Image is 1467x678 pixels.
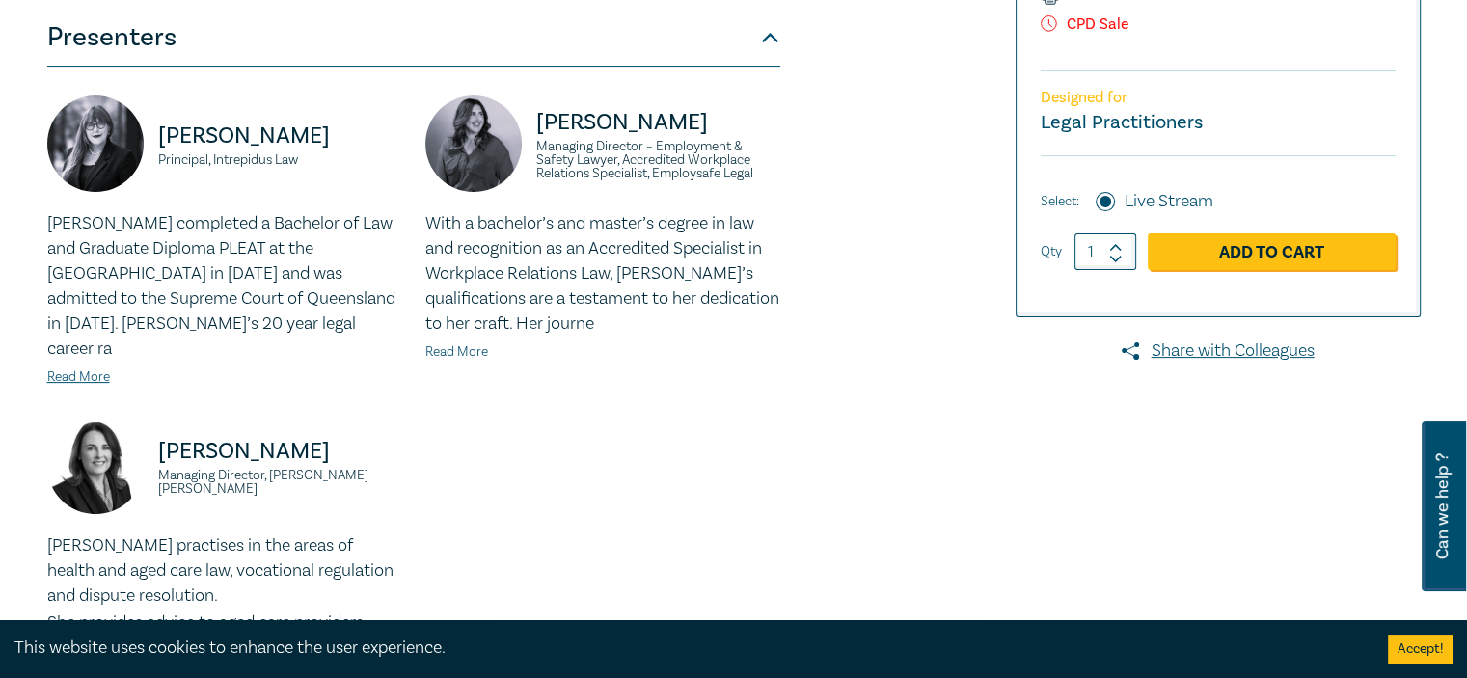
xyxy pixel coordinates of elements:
[1041,15,1396,34] p: CPD Sale
[158,121,402,151] p: [PERSON_NAME]
[1041,241,1062,262] label: Qty
[1433,433,1452,580] span: Can we help ?
[1041,89,1396,107] p: Designed for
[47,211,402,362] p: [PERSON_NAME] completed a Bachelor of Law and Graduate Diploma PLEAT at the [GEOGRAPHIC_DATA] in ...
[1074,233,1136,270] input: 1
[425,343,488,361] a: Read More
[47,95,144,192] img: https://s3.ap-southeast-2.amazonaws.com/leo-cussen-store-production-content/Contacts/Belinda%20Ko...
[47,610,402,661] p: She provides advice to aged care providers regarding their legislative responsibilities
[14,636,1359,661] div: This website uses cookies to enhance the user experience.
[47,533,402,609] p: [PERSON_NAME] practises in the areas of health and aged care law, vocational regulation and dispu...
[1041,191,1079,212] span: Select:
[158,153,402,167] small: Principal, Intrepidus Law
[536,140,780,180] small: Managing Director – Employment & Safety Lawyer, Accredited Workplace Relations Specialist, Employ...
[1125,189,1213,214] label: Live Stream
[536,107,780,138] p: [PERSON_NAME]
[158,436,402,467] p: [PERSON_NAME]
[47,9,780,67] button: Presenters
[1016,339,1421,364] a: Share with Colleagues
[425,95,522,192] img: https://s3.ap-southeast-2.amazonaws.com/leo-cussen-store-production-content/Contacts/Kate%20Simps...
[158,469,402,496] small: Managing Director, [PERSON_NAME] [PERSON_NAME]
[425,211,780,337] p: With a bachelor’s and master’s degree in law and recognition as an Accredited Specialist in Workp...
[1388,635,1453,664] button: Accept cookies
[47,418,144,514] img: https://s3.ap-southeast-2.amazonaws.com/leo-cussen-store-production-content/Contacts/Gemma%20McGr...
[47,368,110,386] a: Read More
[1041,110,1203,135] small: Legal Practitioners
[1148,233,1396,270] a: Add to Cart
